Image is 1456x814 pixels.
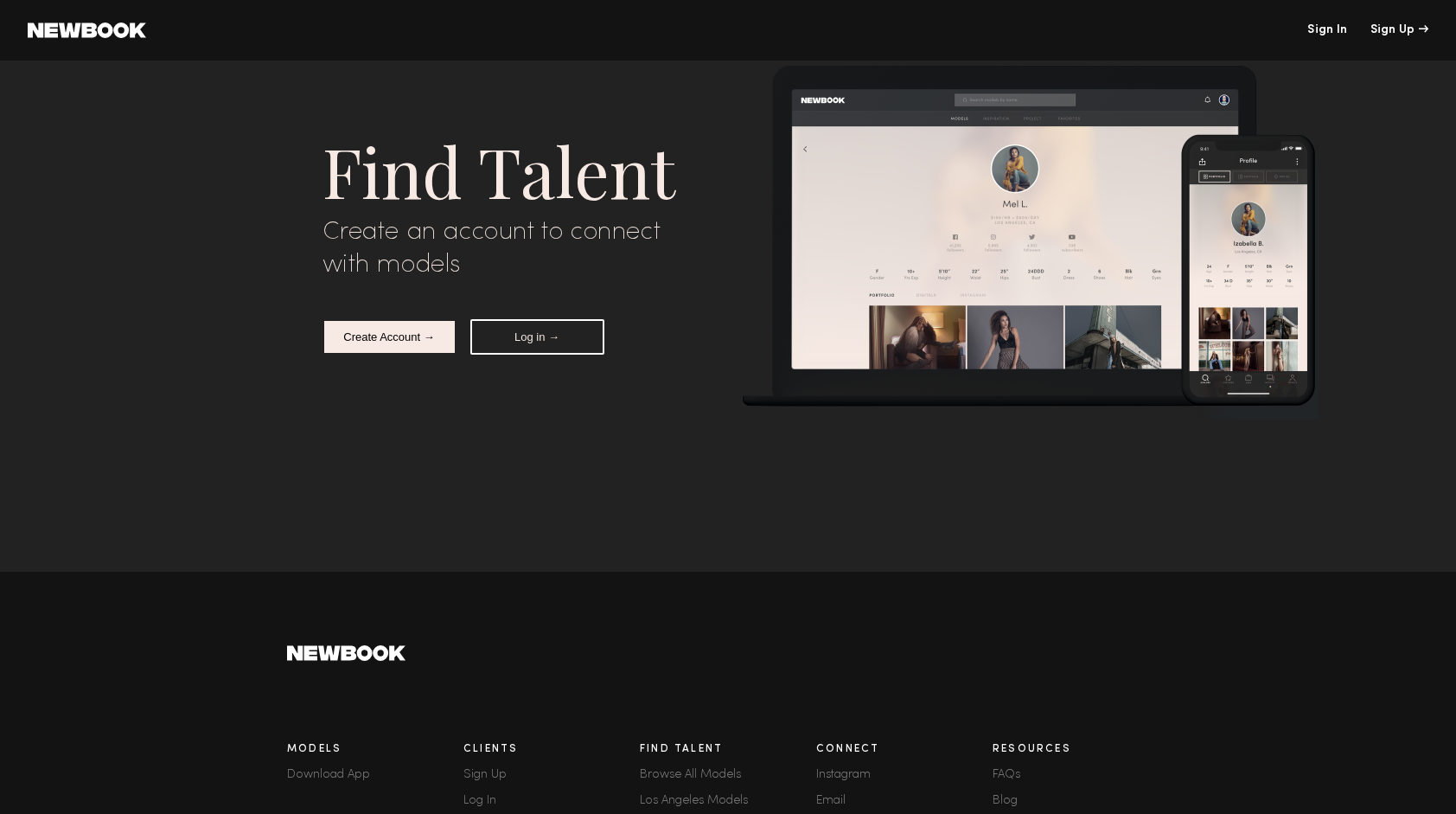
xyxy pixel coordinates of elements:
[640,769,816,781] a: Browse All Models
[470,319,604,355] button: Log in →
[463,769,640,781] div: Sign Up
[816,795,993,807] a: Email
[816,744,993,755] h3: Connect
[742,65,1319,420] img: devices.png
[640,744,816,755] h3: Find Talent
[322,216,716,281] div: Create an account to connect with models
[640,795,816,807] a: Los Angeles Models
[322,319,457,355] button: Create Account →
[993,769,1169,781] a: FAQs
[816,769,993,781] a: Instagram
[993,744,1169,755] h3: Resources
[463,744,640,755] h3: Clients
[1307,24,1347,36] a: Sign In
[993,795,1169,807] a: Blog
[322,124,716,216] div: Find Talent
[463,795,640,807] a: Log In
[1370,24,1428,36] div: Sign Up
[287,744,463,755] h3: Models
[287,769,463,781] a: Download App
